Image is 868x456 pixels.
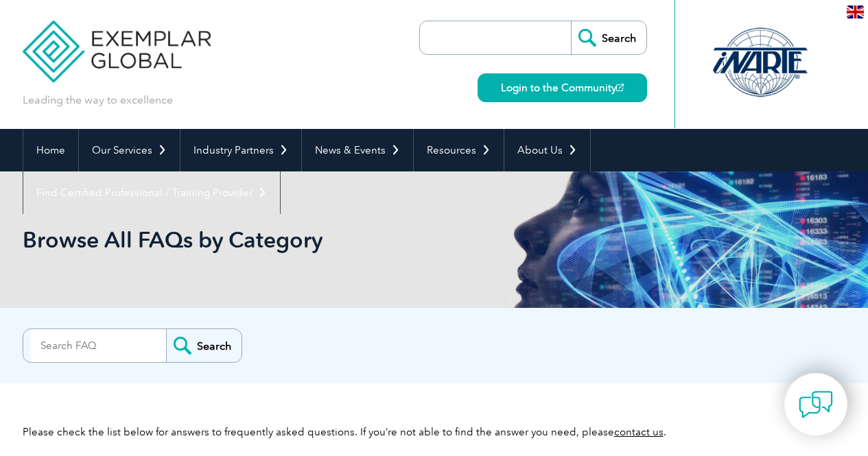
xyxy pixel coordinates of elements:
[302,129,413,171] a: News & Events
[180,129,301,171] a: Industry Partners
[23,93,173,108] p: Leading the way to excellence
[23,129,78,171] a: Home
[614,426,664,438] a: contact us
[504,129,590,171] a: About Us
[847,5,864,19] img: en
[799,387,833,422] img: contact-chat.png
[616,84,624,91] img: open_square.png
[23,171,280,214] a: Find Certified Professional / Training Provider
[23,424,846,440] p: Please check the list below for answers to frequently asked questions. If you’re not able to find...
[414,129,504,171] a: Resources
[478,73,647,102] a: Login to the Community
[30,329,166,362] input: Search FAQ
[166,329,242,362] input: Search
[571,21,646,54] input: Search
[23,226,550,253] h1: Browse All FAQs by Category
[79,129,180,171] a: Our Services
